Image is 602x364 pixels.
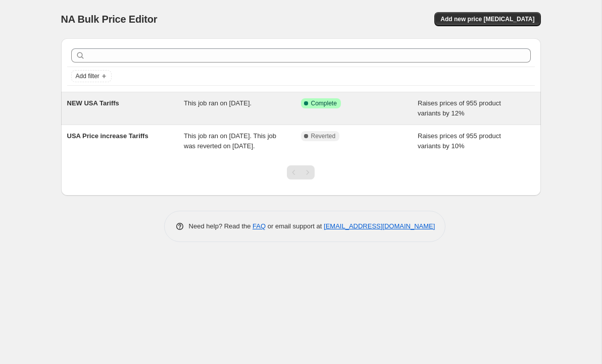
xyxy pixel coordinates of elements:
span: USA Price increase Tariffs [67,132,148,140]
span: or email support at [266,222,324,230]
span: NA Bulk Price Editor [61,14,158,25]
span: This job ran on [DATE]. This job was reverted on [DATE]. [184,132,276,150]
button: Add filter [71,70,112,82]
a: FAQ [253,222,266,230]
a: [EMAIL_ADDRESS][DOMAIN_NAME] [324,222,435,230]
span: Need help? Read the [189,222,253,230]
span: Complete [311,99,337,107]
span: Add filter [76,72,99,80]
button: Add new price [MEDICAL_DATA] [434,12,540,26]
span: Raises prices of 955 product variants by 12% [418,99,501,117]
nav: Pagination [287,165,315,179]
span: Raises prices of 955 product variants by 10% [418,132,501,150]
span: NEW USA Tariffs [67,99,119,107]
span: Reverted [311,132,336,140]
span: This job ran on [DATE]. [184,99,252,107]
span: Add new price [MEDICAL_DATA] [440,15,534,23]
